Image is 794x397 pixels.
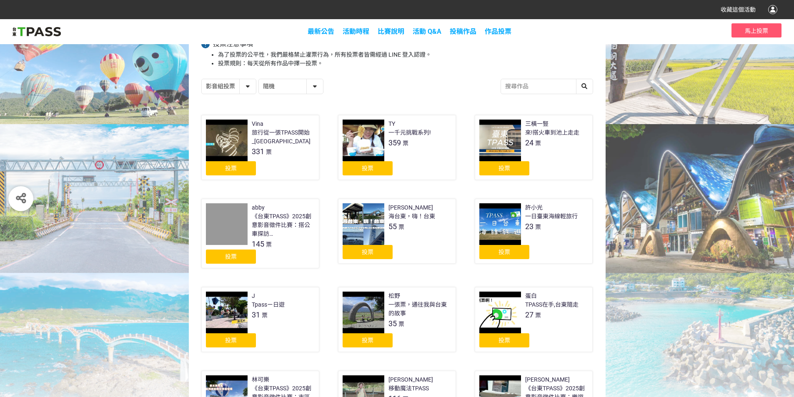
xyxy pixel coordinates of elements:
div: 一千元挑戰系列! [388,128,431,137]
div: 一張票，通往我與台東的故事 [388,300,451,318]
span: 35 [388,319,397,328]
a: JTpassㄧ日遊31票投票 [201,287,319,352]
li: 投票規則：每天從所有作品中擇一投票。 [218,59,593,68]
span: 31 [252,310,260,319]
img: 2025創意影音/圖文徵件比賽「用TPASS玩轉台東」 [13,25,61,38]
span: 收藏這個活動 [721,6,756,13]
div: 移動魔法TPASS [388,384,429,393]
div: 松野 [388,292,400,300]
a: 蛋白TPASS在手,台東隨走27票投票 [475,287,593,352]
a: 最新公告 [308,27,334,35]
span: 投票 [362,165,373,172]
span: 投票 [225,337,237,344]
div: 旅行從一張TPASS開始_[GEOGRAPHIC_DATA] [252,128,315,146]
div: [PERSON_NAME] [525,375,570,384]
div: [PERSON_NAME] [388,203,433,212]
span: 24 [525,138,534,147]
button: 馬上投票 [731,23,781,37]
span: 55 [388,222,397,231]
a: abby《台東TPASS》2025創意影音徵件比賽：搭公車探訪[GEOGRAPHIC_DATA]店145票投票 [201,199,319,268]
a: TY一千元挑戰系列!359票投票 [338,115,456,180]
span: 投稿作品 [450,27,476,35]
span: 票 [398,224,404,230]
span: 331 [252,147,264,156]
div: 林可樂 [252,375,269,384]
span: 票 [535,140,541,147]
a: 三橫一豎來!搭火車到池上走走24票投票 [475,115,593,180]
input: 搜尋作品 [501,79,593,94]
span: 票 [266,241,272,248]
span: 145 [252,240,264,248]
a: Vina旅行從一張TPASS開始_[GEOGRAPHIC_DATA]331票投票 [201,115,319,180]
span: 23 [525,222,534,231]
div: TY [388,120,395,128]
span: 馬上投票 [745,27,768,34]
div: Vina [252,120,263,128]
div: TPASS在手,台東隨走 [525,300,579,309]
span: 27 [525,310,534,319]
div: Tpassㄧ日遊 [252,300,285,309]
div: J [252,292,255,300]
span: 票 [266,149,272,155]
div: 三橫一豎 [525,120,549,128]
span: 票 [535,224,541,230]
div: 一日臺東海線輕旅行 [525,212,578,221]
span: 投票 [498,249,510,255]
span: 票 [262,312,268,319]
span: 投票 [362,249,373,255]
div: 海台東，嗨！台東 [388,212,435,221]
span: 投票 [362,337,373,344]
span: 作品投票 [485,27,511,35]
span: 投票 [498,337,510,344]
span: 票 [535,312,541,319]
span: 投票 [498,165,510,172]
span: 投票 [225,165,237,172]
div: 《台東TPASS》2025創意影音徵件比賽：搭公車探訪[GEOGRAPHIC_DATA]店 [252,212,315,238]
div: 許小光 [525,203,543,212]
a: [PERSON_NAME]海台東，嗨！台東55票投票 [338,199,456,264]
a: 活動時程 [343,27,369,35]
div: 來!搭火車到池上走走 [525,128,579,137]
span: 票 [398,321,404,327]
a: 比賽說明 [378,27,404,35]
li: 為了投票的公平性，我們嚴格禁止灌票行為，所有投票者皆需經過 LINE 登入認證。 [218,50,593,59]
span: 投票 [225,253,237,260]
a: 松野一張票，通往我與台東的故事35票投票 [338,287,456,352]
span: 359 [388,138,401,147]
div: abby [252,203,265,212]
a: 許小光一日臺東海線輕旅行23票投票 [475,199,593,264]
a: 活動 Q&A [413,27,441,35]
div: 蛋白 [525,292,537,300]
div: [PERSON_NAME] [388,375,433,384]
span: 票 [403,140,408,147]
